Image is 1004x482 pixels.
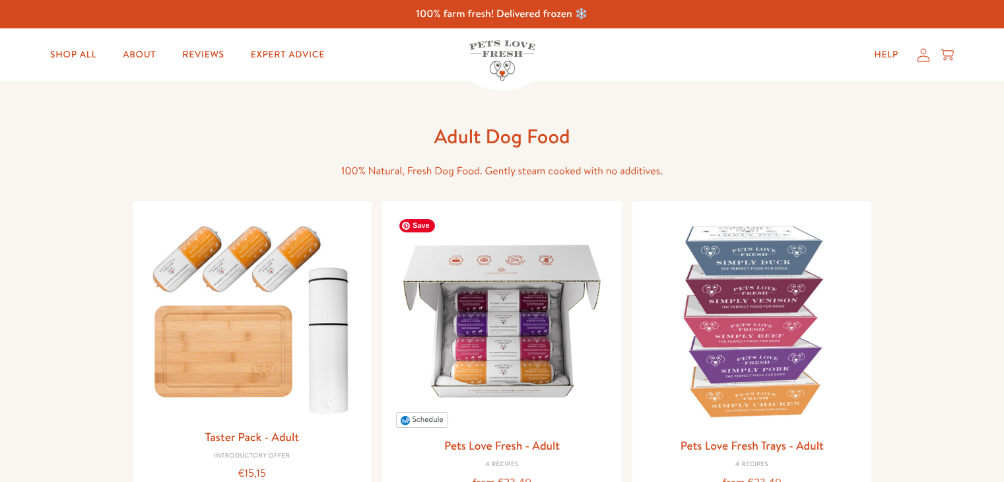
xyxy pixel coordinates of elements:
a: Expert Advice [240,42,335,68]
div: Introductory Offer [143,452,362,460]
a: Shop All [40,42,107,68]
a: Help [863,42,909,68]
div: 4 Recipes [643,461,861,469]
a: Reviews [172,42,234,68]
span: Schedule [412,413,443,425]
a: Pets Love Fresh - Adult [444,437,560,454]
a: About [112,42,166,68]
img: Pets Love Fresh Trays - Adult [643,212,861,430]
a: Pets Love Fresh Trays - Adult [681,437,824,454]
a: Taster Pack - Adult [205,429,299,445]
img: Taster Pack - Adult [143,212,362,421]
button: Schedule [396,412,448,428]
span: Save [399,219,435,232]
img: Pets Love Fresh - Adult [393,212,611,430]
span: 100% Natural, Fresh Dog Food. Gently steam cooked with no additives. [341,164,663,178]
img: Pets Love Fresh [469,40,535,81]
h1: Adult Dog Food [291,123,714,149]
div: 4 Recipes [393,461,611,469]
